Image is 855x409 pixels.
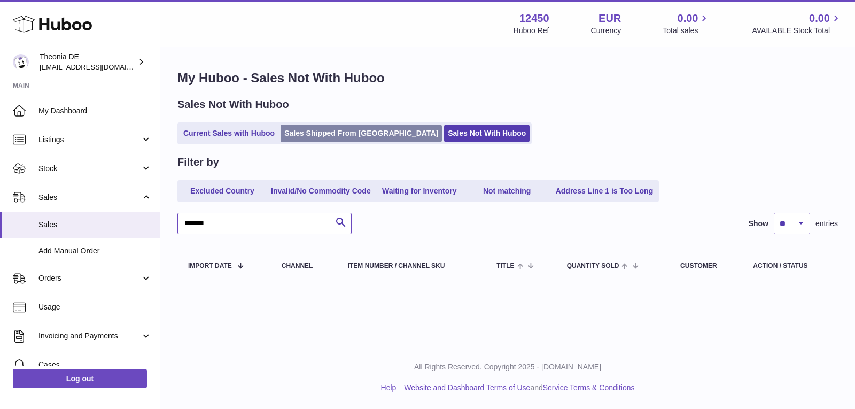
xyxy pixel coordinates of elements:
[281,125,442,142] a: Sales Shipped From [GEOGRAPHIC_DATA]
[169,362,846,372] p: All Rights Reserved. Copyright 2025 - [DOMAIN_NAME]
[680,263,732,269] div: Customer
[38,273,141,283] span: Orders
[13,54,29,70] img: info-de@theonia.com
[40,63,157,71] span: [EMAIL_ADDRESS][DOMAIN_NAME]
[377,182,462,200] a: Waiting for Inventory
[663,26,710,36] span: Total sales
[177,155,219,169] h2: Filter by
[514,26,549,36] div: Huboo Ref
[180,125,278,142] a: Current Sales with Huboo
[519,11,549,26] strong: 12450
[496,263,514,269] span: Title
[40,52,136,72] div: Theonia DE
[543,383,635,392] a: Service Terms & Conditions
[753,263,827,269] div: Action / Status
[38,220,152,230] span: Sales
[815,219,838,229] span: entries
[591,26,621,36] div: Currency
[38,302,152,312] span: Usage
[177,97,289,112] h2: Sales Not With Huboo
[444,125,530,142] a: Sales Not With Huboo
[38,246,152,256] span: Add Manual Order
[752,11,842,36] a: 0.00 AVAILABLE Stock Total
[381,383,397,392] a: Help
[38,331,141,341] span: Invoicing and Payments
[749,219,768,229] label: Show
[13,369,147,388] a: Log out
[404,383,530,392] a: Website and Dashboard Terms of Use
[567,263,619,269] span: Quantity Sold
[38,192,141,203] span: Sales
[663,11,710,36] a: 0.00 Total sales
[282,263,327,269] div: Channel
[464,182,550,200] a: Not matching
[267,182,375,200] a: Invalid/No Commodity Code
[38,135,141,145] span: Listings
[38,360,152,370] span: Cases
[400,383,634,393] li: and
[38,106,152,116] span: My Dashboard
[598,11,621,26] strong: EUR
[188,263,232,269] span: Import date
[552,182,657,200] a: Address Line 1 is Too Long
[38,164,141,174] span: Stock
[348,263,476,269] div: Item Number / Channel SKU
[752,26,842,36] span: AVAILABLE Stock Total
[180,182,265,200] a: Excluded Country
[678,11,698,26] span: 0.00
[809,11,830,26] span: 0.00
[177,70,838,87] h1: My Huboo - Sales Not With Huboo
